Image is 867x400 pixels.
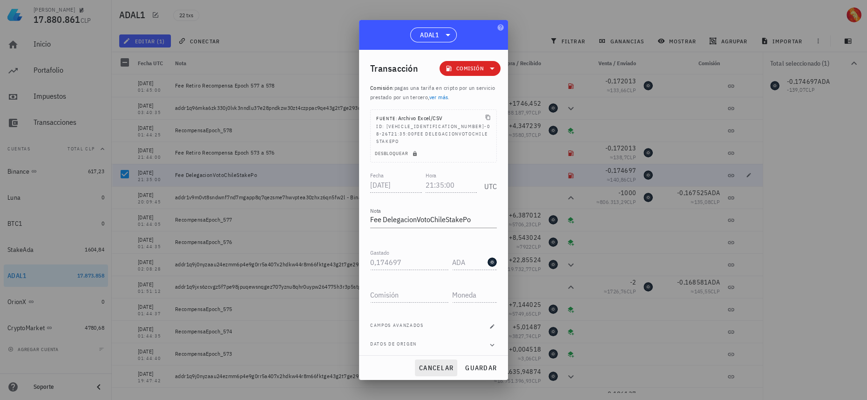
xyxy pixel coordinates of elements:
[370,207,381,214] label: Nota
[376,115,398,122] span: Fuente:
[415,359,457,376] button: cancelar
[370,84,393,91] span: Comisión
[452,255,486,270] input: Moneda
[376,114,442,123] div: Archivo Excel/CSV
[370,340,417,350] span: Datos de origen
[370,61,418,76] div: Transacción
[374,150,420,156] span: Desbloquear
[419,364,454,372] span: cancelar
[370,322,424,331] span: Campos avanzados
[420,30,439,40] span: ADAL1
[481,172,497,195] div: UTC
[429,94,448,101] a: ver más
[488,258,497,267] div: ADA-icon
[456,64,484,73] span: Comisión
[370,84,495,101] span: pagas una tarifa en cripto por un servicio prestado por un tercero, .
[370,83,497,102] p: :
[376,123,491,145] div: ID: [VEHICLE_IDENTIFICATION_NUMBER]-08-26T21:35:00Fee DelegacionVotoChileStakePo
[370,249,389,256] label: Gastado
[426,172,436,179] label: Hora
[465,364,497,372] span: guardar
[370,172,384,179] label: Fecha
[452,287,495,302] input: Moneda
[461,359,501,376] button: guardar
[371,149,423,158] button: Desbloquear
